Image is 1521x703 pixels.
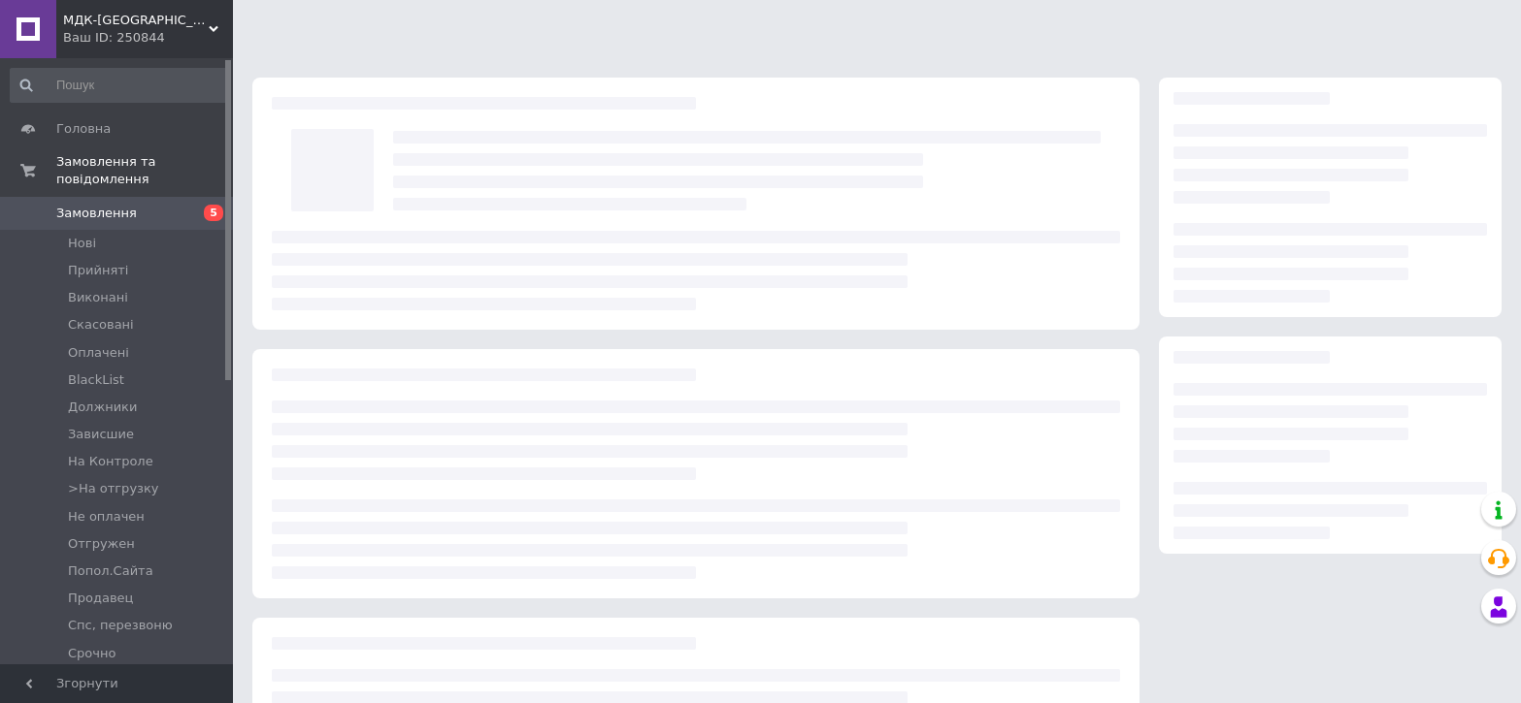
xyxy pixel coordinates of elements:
[68,399,137,416] span: Должники
[68,289,128,306] span: Виконані
[68,316,134,334] span: Скасовані
[68,235,96,252] span: Нові
[68,645,116,662] span: Срочно
[10,68,229,103] input: Пошук
[63,29,233,47] div: Ваш ID: 250844
[68,508,145,526] span: Не оплачен
[68,562,153,580] span: Попол.Сайта
[68,590,133,607] span: Продавец
[68,453,153,470] span: На Контроле
[68,535,135,553] span: Отгружен
[68,344,129,362] span: Оплачені
[56,205,137,222] span: Замовлення
[68,371,124,389] span: BlackList
[68,480,159,497] span: >На отгрузку
[68,426,134,443] span: Зависшие
[204,205,223,221] span: 5
[68,617,173,634] span: Спс, перезвоню
[63,12,209,29] span: МДК-Київ - ТЕНи на всяк смак...
[56,120,111,138] span: Головна
[68,262,128,279] span: Прийняті
[56,153,233,188] span: Замовлення та повідомлення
